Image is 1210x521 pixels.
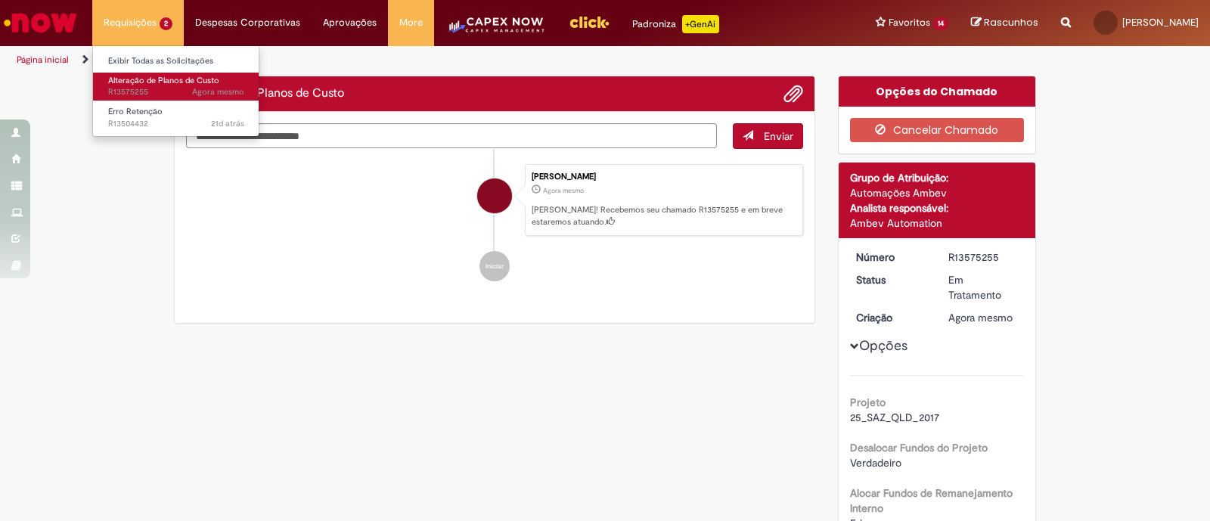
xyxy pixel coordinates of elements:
[211,118,244,129] span: 21d atrás
[211,118,244,129] time: 09/09/2025 09:15:09
[850,486,1013,515] b: Alocar Fundos de Remanejamento Interno
[971,16,1038,30] a: Rascunhos
[104,15,157,30] span: Requisições
[733,123,803,149] button: Enviar
[569,11,610,33] img: click_logo_yellow_360x200.png
[839,76,1036,107] div: Opções do Chamado
[477,178,512,213] div: Rafaela Cordasso Batista
[850,118,1025,142] button: Cancelar Chamado
[17,54,69,66] a: Página inicial
[850,200,1025,216] div: Analista responsável:
[532,172,795,181] div: [PERSON_NAME]
[783,84,803,104] button: Adicionar anexos
[850,411,939,424] span: 25_SAZ_QLD_2017
[933,17,948,30] span: 14
[195,15,300,30] span: Despesas Corporativas
[108,118,244,130] span: R13504432
[399,15,423,30] span: More
[11,46,796,74] ul: Trilhas de página
[108,86,244,98] span: R13575255
[186,123,717,149] textarea: Digite sua mensagem aqui...
[93,73,259,101] a: Aberto R13575255 : Alteração de Planos de Custo
[948,311,1013,324] time: 29/09/2025 09:21:21
[186,87,344,101] h2: Alteração de Planos de Custo Histórico de tíquete
[92,45,259,137] ul: Requisições
[850,216,1025,231] div: Ambev Automation
[632,15,719,33] div: Padroniza
[845,310,938,325] dt: Criação
[1122,16,1199,29] span: [PERSON_NAME]
[948,311,1013,324] span: Agora mesmo
[948,250,1019,265] div: R13575255
[192,86,244,98] time: 29/09/2025 09:21:22
[445,15,546,45] img: CapexLogo5.png
[93,104,259,132] a: Aberto R13504432 : Erro Retenção
[108,106,163,117] span: Erro Retenção
[543,186,584,195] time: 29/09/2025 09:21:21
[323,15,377,30] span: Aprovações
[93,53,259,70] a: Exibir Todas as Solicitações
[160,17,172,30] span: 2
[108,75,219,86] span: Alteração de Planos de Custo
[532,204,795,228] p: [PERSON_NAME]! Recebemos seu chamado R13575255 e em breve estaremos atuando.
[186,164,803,237] li: Rafaela Cordasso Batista
[682,15,719,33] p: +GenAi
[543,186,584,195] span: Agora mesmo
[845,250,938,265] dt: Número
[850,456,901,470] span: Verdadeiro
[764,129,793,143] span: Enviar
[850,185,1025,200] div: Automações Ambev
[984,15,1038,29] span: Rascunhos
[192,86,244,98] span: Agora mesmo
[850,170,1025,185] div: Grupo de Atribuição:
[948,272,1019,302] div: Em Tratamento
[845,272,938,287] dt: Status
[889,15,930,30] span: Favoritos
[2,8,79,38] img: ServiceNow
[948,310,1019,325] div: 29/09/2025 09:21:21
[186,149,803,297] ul: Histórico de tíquete
[850,441,988,454] b: Desalocar Fundos do Projeto
[850,395,886,409] b: Projeto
